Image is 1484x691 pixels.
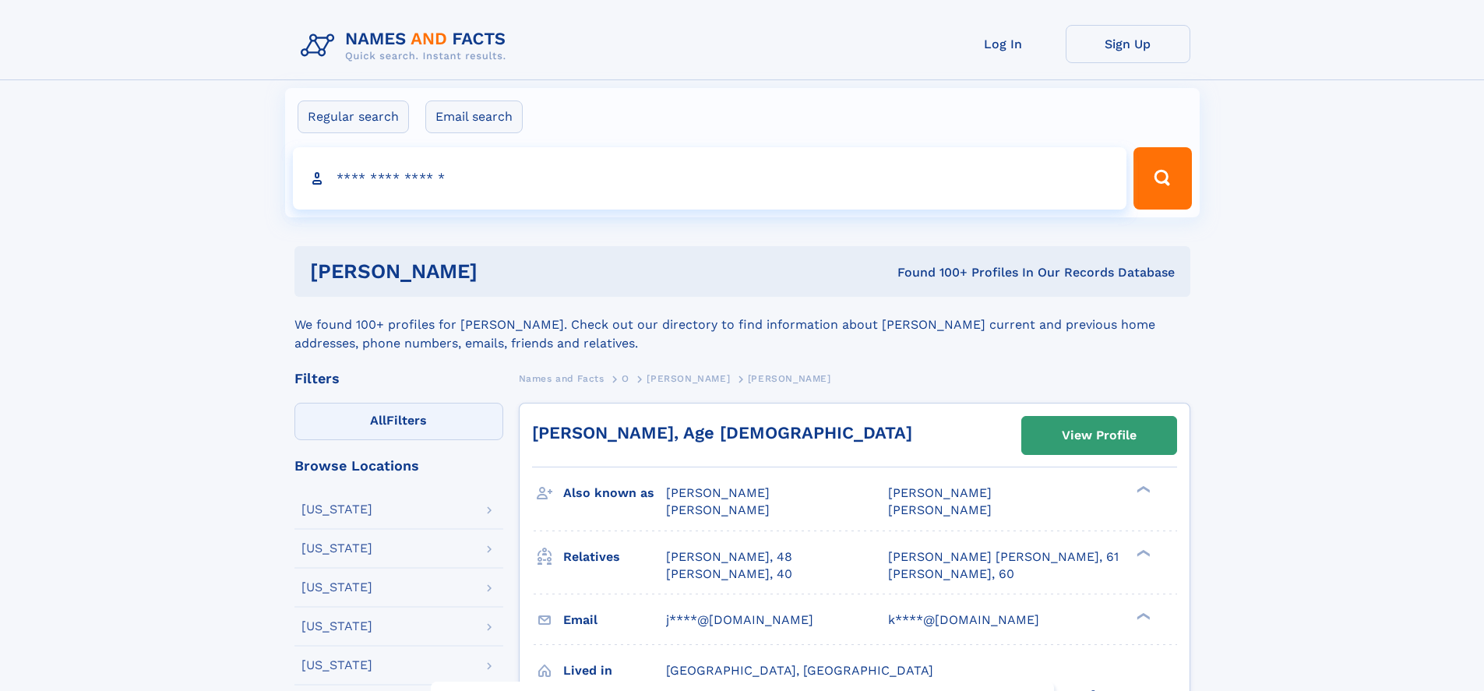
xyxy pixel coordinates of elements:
div: [US_STATE] [301,542,372,555]
div: View Profile [1062,418,1137,453]
div: [US_STATE] [301,659,372,672]
h3: Email [563,607,666,633]
div: [US_STATE] [301,581,372,594]
div: Found 100+ Profiles In Our Records Database [687,264,1175,281]
h1: [PERSON_NAME] [310,262,688,281]
a: [PERSON_NAME], 48 [666,548,792,566]
a: [PERSON_NAME] [PERSON_NAME], 61 [888,548,1119,566]
label: Regular search [298,100,409,133]
div: ❯ [1133,611,1151,621]
input: search input [293,147,1127,210]
a: [PERSON_NAME], Age [DEMOGRAPHIC_DATA] [532,423,912,442]
div: Filters [294,372,503,386]
span: O [622,373,629,384]
div: ❯ [1133,548,1151,558]
div: [US_STATE] [301,503,372,516]
h3: Relatives [563,544,666,570]
span: [PERSON_NAME] [666,485,770,500]
span: [PERSON_NAME] [748,373,831,384]
a: [PERSON_NAME] [647,368,730,388]
label: Email search [425,100,523,133]
h3: Lived in [563,658,666,684]
span: [GEOGRAPHIC_DATA], [GEOGRAPHIC_DATA] [666,663,933,678]
div: ❯ [1133,485,1151,495]
a: [PERSON_NAME], 40 [666,566,792,583]
img: Logo Names and Facts [294,25,519,67]
span: [PERSON_NAME] [666,502,770,517]
span: [PERSON_NAME] [888,502,992,517]
div: [US_STATE] [301,620,372,633]
label: Filters [294,403,503,440]
div: Browse Locations [294,459,503,473]
h3: Also known as [563,480,666,506]
a: Names and Facts [519,368,605,388]
span: All [370,413,386,428]
a: [PERSON_NAME], 60 [888,566,1014,583]
button: Search Button [1133,147,1191,210]
div: We found 100+ profiles for [PERSON_NAME]. Check out our directory to find information about [PERS... [294,297,1190,353]
a: View Profile [1022,417,1176,454]
a: Sign Up [1066,25,1190,63]
span: [PERSON_NAME] [647,373,730,384]
a: Log In [941,25,1066,63]
span: [PERSON_NAME] [888,485,992,500]
a: O [622,368,629,388]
